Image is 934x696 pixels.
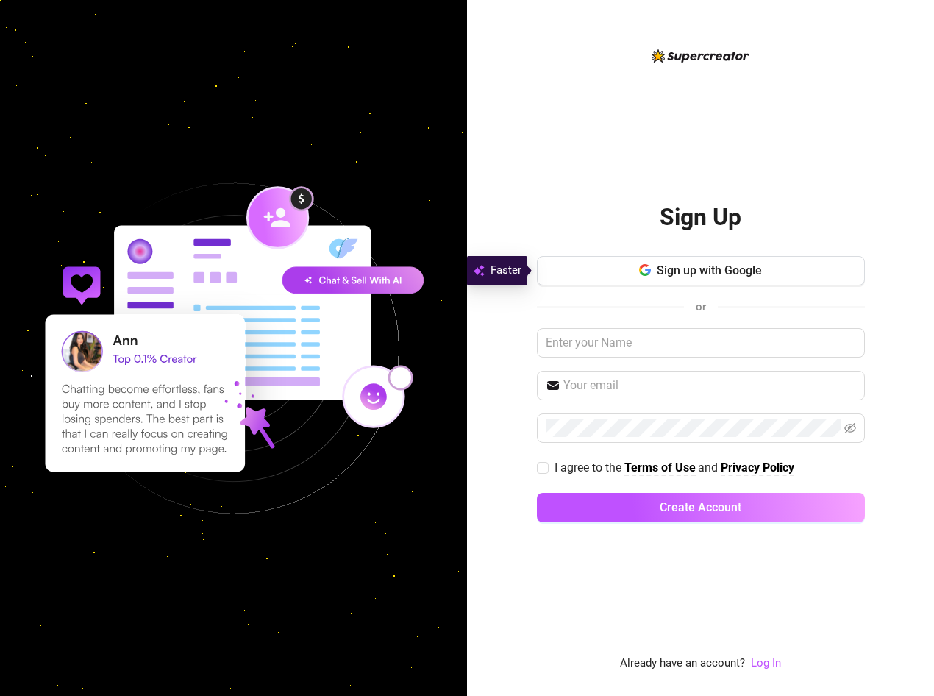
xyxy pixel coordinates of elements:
[624,461,696,476] a: Terms of Use
[721,461,794,476] a: Privacy Policy
[660,500,741,514] span: Create Account
[555,461,624,475] span: I agree to the
[537,328,865,358] input: Enter your Name
[657,263,762,277] span: Sign up with Google
[563,377,856,394] input: Your email
[537,256,865,285] button: Sign up with Google
[696,300,706,313] span: or
[624,461,696,475] strong: Terms of Use
[698,461,721,475] span: and
[620,655,745,672] span: Already have an account?
[844,422,856,434] span: eye-invisible
[721,461,794,475] strong: Privacy Policy
[751,655,781,672] a: Log In
[491,262,521,280] span: Faster
[652,49,749,63] img: logo-BBDzfeDw.svg
[660,202,741,232] h2: Sign Up
[537,493,865,522] button: Create Account
[473,262,485,280] img: svg%3e
[751,656,781,670] a: Log In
